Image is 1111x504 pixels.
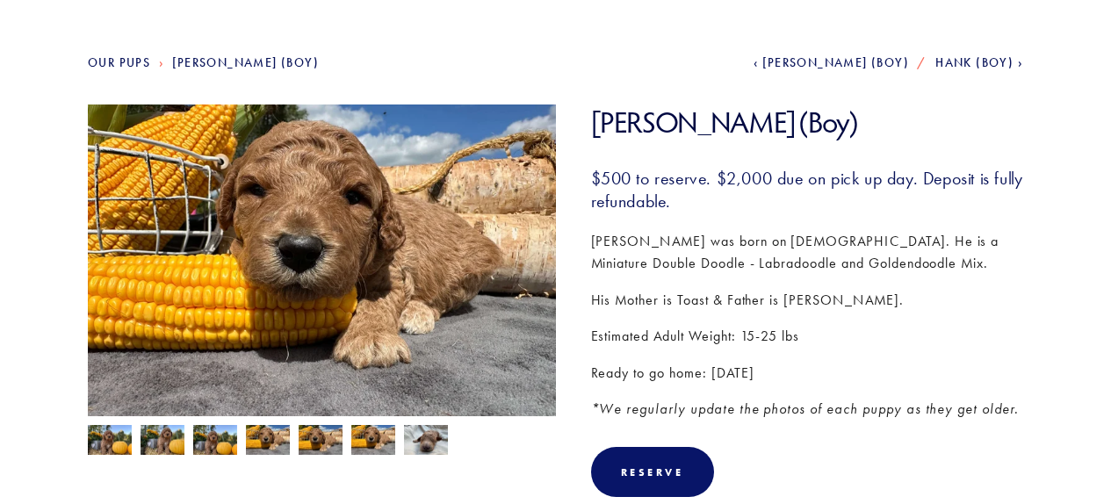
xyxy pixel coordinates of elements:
img: Kris 2.jpg [246,425,290,458]
img: Kris 4.jpg [88,104,556,456]
h3: $500 to reserve. $2,000 due on pick up day. Deposit is fully refundable. [591,167,1024,212]
div: Reserve [591,447,714,497]
span: [PERSON_NAME] (Boy) [762,55,909,70]
img: Kris 7.jpg [193,425,237,458]
img: Kris 3.jpg [299,425,343,458]
img: Kris 6.jpg [88,425,132,458]
div: Reserve [621,465,684,479]
p: Ready to go home: [DATE] [591,362,1024,385]
em: *We regularly update the photos of each puppy as they get older. [591,400,1019,417]
img: Kris 5.jpg [141,425,184,458]
p: Estimated Adult Weight: 15-25 lbs [591,325,1024,348]
p: [PERSON_NAME] was born on [DEMOGRAPHIC_DATA]. He is a Miniature Double Doodle - Labradoodle and G... [591,230,1024,275]
a: [PERSON_NAME] (Boy) [172,55,319,70]
h1: [PERSON_NAME] (Boy) [591,104,1024,140]
a: Our Pups [88,55,150,70]
img: Kris 1.jpg [404,423,448,457]
a: [PERSON_NAME] (Boy) [754,55,909,70]
p: His Mother is Toast & Father is [PERSON_NAME]. [591,289,1024,312]
span: Hank (Boy) [935,55,1014,70]
a: Hank (Boy) [935,55,1023,70]
img: Kris 4.jpg [351,425,395,458]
